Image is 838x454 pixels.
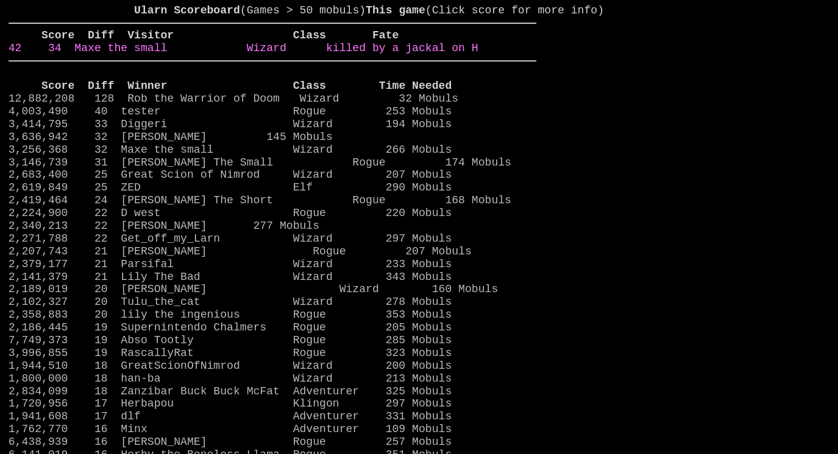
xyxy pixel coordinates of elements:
a: 12,882,208 128 Rob the Warrior of Doom Wizard 32 Mobuls [9,93,458,105]
a: 2,340,213 22 [PERSON_NAME] 277 Mobuls [9,220,319,232]
a: 1,762,770 16 Minx Adventurer 109 Mobuls [9,423,452,435]
a: 42 34 Maxe the small Wizard killed by a jackal on H [9,42,478,54]
a: 1,720,956 17 Herbapou Klingon 297 Mobuls [9,397,452,410]
a: 2,834,099 18 Zanzibar Buck Buck McFat Adventurer 325 Mobuls [9,385,452,397]
a: 4,003,490 40 tester Rogue 253 Mobuls [9,105,452,117]
a: 2,271,788 22 Get_off_my_Larn Wizard 297 Mobuls [9,232,452,245]
a: 2,619,849 25 ZED Elf 290 Mobuls [9,181,452,194]
a: 2,189,019 20 [PERSON_NAME] Wizard 160 Mobuls [9,283,499,295]
a: 2,141,379 21 Lily The Bad Wizard 343 Mobuls [9,271,452,283]
a: 3,996,855 19 RascallyRat Rogue 323 Mobuls [9,347,452,359]
b: Score Diff Winner Class Time Needed [41,80,452,92]
a: 2,224,900 22 D west Rogue 220 Mobuls [9,207,452,219]
a: 2,102,327 20 Tulu_the_cat Wizard 278 Mobuls [9,296,452,308]
a: 1,944,510 18 GreatScionOfNimrod Wizard 200 Mobuls [9,360,452,372]
b: This game [366,4,425,16]
a: 3,146,739 31 [PERSON_NAME] The Small Rogue 174 Mobuls [9,156,511,169]
a: 2,379,177 21 Parsifal Wizard 233 Mobuls [9,258,452,270]
b: Ularn Scoreboard [134,4,240,16]
a: 1,800,000 18 han-ba Wizard 213 Mobuls [9,372,452,385]
a: 2,207,743 21 [PERSON_NAME] Rogue 207 Mobuls [9,245,472,257]
a: 3,636,942 32 [PERSON_NAME] 145 Mobuls [9,131,333,143]
a: 3,414,795 33 Diggeri Wizard 194 Mobuls [9,118,452,130]
a: 1,941,608 17 dlf Adventurer 331 Mobuls [9,410,452,422]
a: 2,186,445 19 Supernintendo Chalmers Rogue 205 Mobuls [9,321,452,334]
a: 2,419,464 24 [PERSON_NAME] The Short Rogue 168 Mobuls [9,194,511,206]
a: 2,683,400 25 Great Scion of Nimrod Wizard 207 Mobuls [9,169,452,181]
a: 3,256,368 32 Maxe the small Wizard 266 Mobuls [9,144,452,156]
larn: (Games > 50 mobuls) (Click score for more info) Click on a score for more information ---- Reload... [9,4,536,431]
b: Score Diff Visitor Class Fate [41,29,399,41]
a: 7,749,373 19 Abso Tootly Rogue 285 Mobuls [9,334,452,346]
a: 2,358,883 20 lily the ingenious Rogue 353 Mobuls [9,309,452,321]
